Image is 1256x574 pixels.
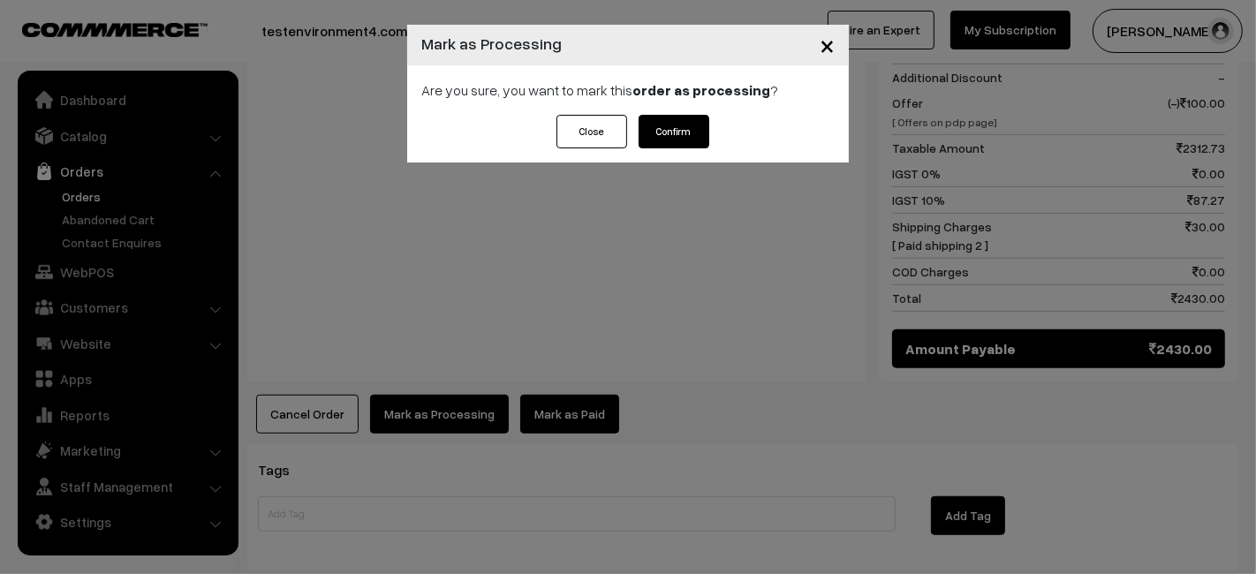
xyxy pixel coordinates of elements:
strong: order as processing [632,81,770,99]
div: Are you sure, you want to mark this ? [407,65,849,115]
span: × [820,28,835,61]
button: Close [806,18,849,72]
button: Confirm [639,115,709,148]
h4: Mark as Processing [421,32,562,56]
button: Close [556,115,627,148]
